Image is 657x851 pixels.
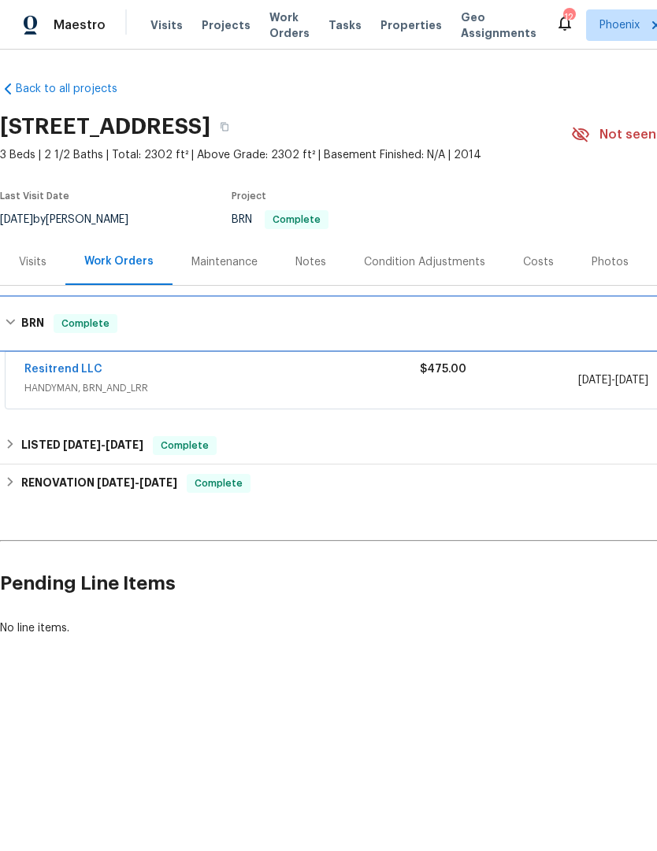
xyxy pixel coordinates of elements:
span: Projects [202,17,251,33]
span: Work Orders [269,9,310,41]
h6: RENOVATION [21,474,177,493]
span: [DATE] [578,375,611,386]
div: Work Orders [84,253,154,269]
span: HANDYMAN, BRN_AND_LRR [24,380,420,396]
span: Project [232,191,266,201]
span: Complete [154,438,215,453]
h6: BRN [21,314,44,333]
span: [DATE] [139,477,177,488]
span: [DATE] [615,375,648,386]
span: Complete [188,475,249,491]
span: Properties [380,17,442,33]
span: [DATE] [106,439,143,450]
a: Resitrend LLC [24,364,102,375]
span: - [578,372,648,388]
span: Tasks [328,20,362,31]
span: BRN [232,214,328,225]
span: Visits [150,17,183,33]
div: Costs [523,254,554,270]
h6: LISTED [21,436,143,455]
div: Maintenance [191,254,258,270]
span: - [63,439,143,450]
span: Complete [266,215,327,224]
span: [DATE] [63,439,101,450]
span: Phoenix [599,17,640,33]
span: $475.00 [420,364,466,375]
div: Notes [295,254,326,270]
div: Condition Adjustments [364,254,485,270]
span: Maestro [54,17,106,33]
span: [DATE] [97,477,135,488]
div: Visits [19,254,46,270]
div: Photos [592,254,629,270]
span: Geo Assignments [461,9,536,41]
span: Complete [55,316,116,331]
button: Copy Address [210,113,239,141]
span: - [97,477,177,488]
div: 12 [563,9,574,25]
